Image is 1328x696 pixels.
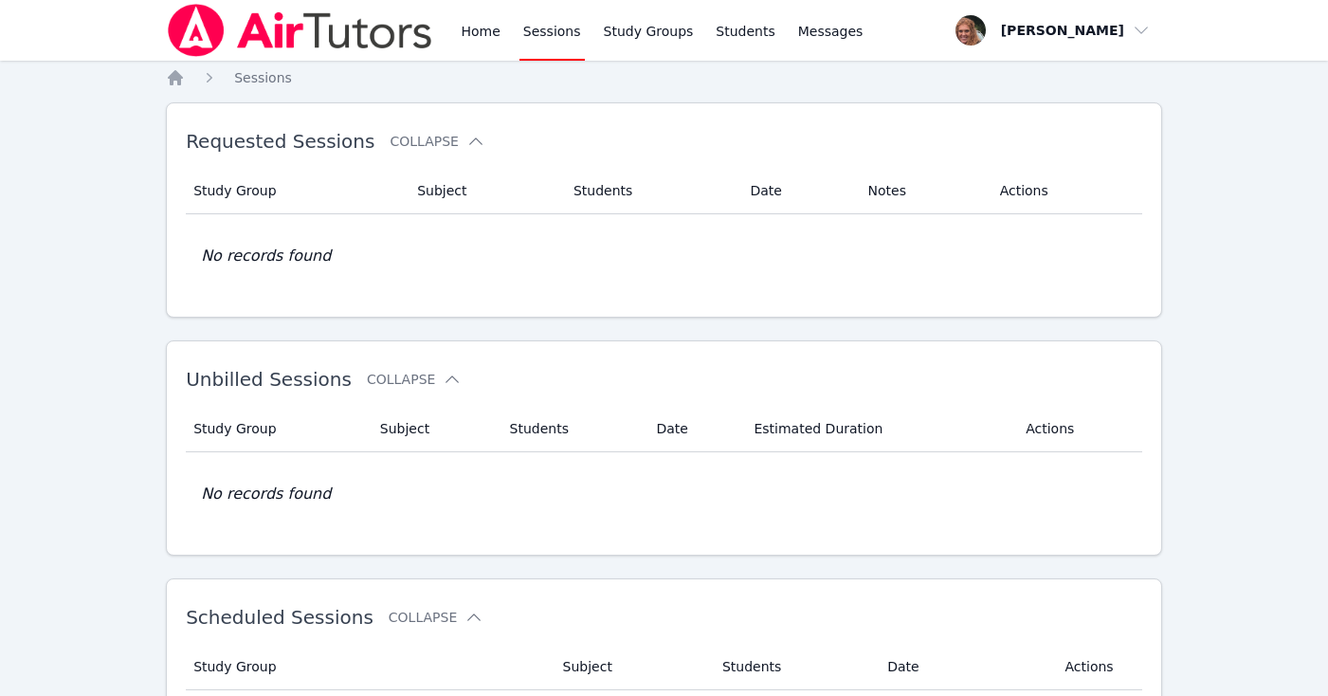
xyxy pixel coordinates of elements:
span: Requested Sessions [186,130,374,153]
th: Estimated Duration [742,406,1014,452]
th: Subject [406,168,562,214]
span: Scheduled Sessions [186,606,373,629]
th: Date [738,168,856,214]
span: Messages [798,22,864,41]
th: Study Group [186,168,406,214]
th: Study Group [186,644,551,690]
th: Actions [1054,644,1142,690]
td: No records found [186,214,1142,298]
th: Study Group [186,406,369,452]
th: Notes [857,168,989,214]
a: Sessions [234,68,292,87]
button: Collapse [390,132,484,151]
th: Date [876,644,1053,690]
span: Sessions [234,70,292,85]
th: Students [711,644,876,690]
th: Actions [1014,406,1142,452]
th: Date [645,406,742,452]
th: Students [499,406,646,452]
td: No records found [186,452,1142,536]
img: Air Tutors [166,4,434,57]
span: Unbilled Sessions [186,368,352,391]
button: Collapse [367,370,462,389]
nav: Breadcrumb [166,68,1162,87]
th: Actions [989,168,1142,214]
th: Students [562,168,739,214]
button: Collapse [389,608,483,627]
th: Subject [369,406,499,452]
th: Subject [552,644,711,690]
